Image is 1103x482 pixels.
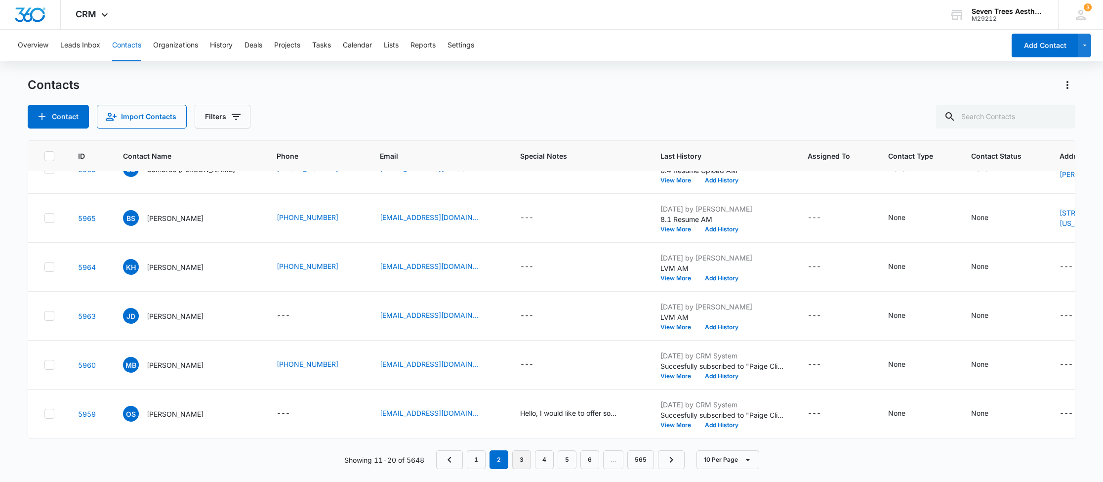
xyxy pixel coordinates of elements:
[660,204,784,214] p: [DATE] by [PERSON_NAME]
[698,422,745,428] button: Add History
[936,105,1075,129] input: Search Contacts
[888,261,923,273] div: Contact Type - None - Select to Edit Field
[147,262,204,272] p: [PERSON_NAME]
[123,308,139,324] span: JD
[660,275,698,281] button: View More
[660,226,698,232] button: View More
[343,30,372,61] button: Calendar
[520,310,551,322] div: Special Notes - - Select to Edit Field
[660,177,698,183] button: View More
[808,310,839,322] div: Assigned To - - Select to Edit Field
[660,351,784,361] p: [DATE] by CRM System
[1060,310,1073,322] div: ---
[277,408,290,420] div: ---
[147,360,204,370] p: [PERSON_NAME]
[627,450,654,469] a: Page 565
[660,151,770,161] span: Last History
[972,7,1044,15] div: account name
[448,30,474,61] button: Settings
[971,212,1006,224] div: Contact Status - None - Select to Edit Field
[76,9,96,19] span: CRM
[1060,261,1073,273] div: ---
[60,30,100,61] button: Leads Inbox
[380,359,496,371] div: Email - molliebonds@yahoo.com - Select to Edit Field
[380,151,482,161] span: Email
[888,212,905,222] div: None
[888,310,923,322] div: Contact Type - None - Select to Edit Field
[971,408,988,418] div: None
[520,261,533,273] div: ---
[123,210,221,226] div: Contact Name - Brookelynn Snyder - Select to Edit Field
[660,399,784,410] p: [DATE] by CRM System
[277,310,308,322] div: Phone - - Select to Edit Field
[888,359,923,371] div: Contact Type - None - Select to Edit Field
[1060,261,1091,273] div: Address - - Select to Edit Field
[380,359,479,369] a: [EMAIL_ADDRESS][DOMAIN_NAME]
[660,361,784,371] p: Succesfully subscribed to "Paige Client List".
[1060,77,1075,93] button: Actions
[123,210,139,226] span: BS
[78,361,96,369] a: Navigate to contact details page for Mollie Bonds
[971,359,988,369] div: None
[277,408,308,420] div: Phone - - Select to Edit Field
[972,15,1044,22] div: account id
[808,212,821,224] div: ---
[808,212,839,224] div: Assigned To - - Select to Edit Field
[580,450,599,469] a: Page 6
[28,105,89,129] button: Add Contact
[660,324,698,330] button: View More
[660,214,784,224] p: 8.1 Resume AM
[380,310,479,320] a: [EMAIL_ADDRESS][DOMAIN_NAME]
[520,310,533,322] div: ---
[888,261,905,271] div: None
[520,151,622,161] span: Special Notes
[123,259,221,275] div: Contact Name - Kelly Huffstodt - Select to Edit Field
[660,312,784,322] p: LVM AM
[312,30,331,61] button: Tasks
[888,408,923,420] div: Contact Type - None - Select to Edit Field
[698,226,745,232] button: Add History
[380,212,479,222] a: [EMAIL_ADDRESS][DOMAIN_NAME]
[971,151,1021,161] span: Contact Status
[344,455,424,465] p: Showing 11-20 of 5648
[660,410,784,420] p: Succesfully subscribed to "Paige Client List".
[123,357,139,373] span: MB
[971,212,988,222] div: None
[1060,359,1073,371] div: ---
[277,261,356,273] div: Phone - 5053635049 - Select to Edit Field
[277,359,338,369] a: [PHONE_NUMBER]
[467,450,486,469] a: Page 1
[660,253,784,263] p: [DATE] by [PERSON_NAME]
[888,359,905,369] div: None
[1084,3,1092,11] span: 3
[520,359,551,371] div: Special Notes - - Select to Edit Field
[490,450,508,469] em: 2
[147,409,204,419] p: [PERSON_NAME]
[78,165,96,174] a: Navigate to contact details page for Cambree Bateman
[808,408,821,420] div: ---
[123,259,139,275] span: KH
[112,30,141,61] button: Contacts
[1060,310,1091,322] div: Address - - Select to Edit Field
[78,263,96,271] a: Navigate to contact details page for Kelly Huffstodt
[380,261,496,273] div: Email - kellycsmithnm@gmail.com - Select to Edit Field
[97,105,187,129] button: Import Contacts
[277,261,338,271] a: [PHONE_NUMBER]
[195,105,250,129] button: Filters
[698,324,745,330] button: Add History
[380,408,479,418] a: [EMAIL_ADDRESS][DOMAIN_NAME]
[658,450,685,469] a: Next Page
[808,261,821,273] div: ---
[660,422,698,428] button: View More
[245,30,262,61] button: Deals
[520,212,551,224] div: Special Notes - - Select to Edit Field
[277,212,338,222] a: [PHONE_NUMBER]
[696,450,759,469] button: 10 Per Page
[123,406,221,422] div: Contact Name - Olivia Solomon - Select to Edit Field
[1060,408,1073,420] div: ---
[698,177,745,183] button: Add History
[123,308,221,324] div: Contact Name - Jose Diaz - Select to Edit Field
[436,450,463,469] a: Previous Page
[888,212,923,224] div: Contact Type - None - Select to Edit Field
[888,310,905,320] div: None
